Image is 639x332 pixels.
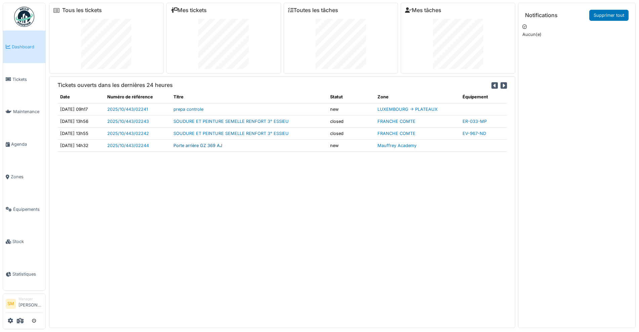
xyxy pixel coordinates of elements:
[12,238,43,245] span: Stock
[11,174,43,180] span: Zones
[375,91,460,103] th: Zone
[57,127,105,139] td: [DATE] 13h55
[57,82,173,88] h6: Tickets ouverts dans les dernières 24 heures
[327,115,374,127] td: closed
[12,271,43,277] span: Statistiques
[377,107,438,112] a: LUXEMBOURG -> PLATEAUX
[57,115,105,127] td: [DATE] 13h56
[12,76,43,83] span: Tickets
[13,206,43,212] span: Équipements
[463,131,486,136] a: EV-967-ND
[173,107,203,112] a: prepa controle
[171,7,207,13] a: Mes tickets
[460,91,507,103] th: Équipement
[589,10,629,21] a: Supprimer tout
[3,226,45,258] a: Stock
[525,12,558,18] h6: Notifications
[377,131,415,136] a: FRANCHE COMTE
[173,119,289,124] a: SOUDURE ET PEINTURE SEMELLE RENFORT 3° ESSIEU
[6,296,43,313] a: SM Manager[PERSON_NAME]
[11,141,43,147] span: Agenda
[13,108,43,115] span: Maintenance
[522,31,631,38] p: Aucun(e)
[327,140,374,152] td: new
[288,7,338,13] a: Toutes les tâches
[107,107,148,112] a: 2025/10/443/02241
[463,119,487,124] a: ER-033-MP
[57,140,105,152] td: [DATE] 14h32
[3,63,45,96] a: Tickets
[327,103,374,115] td: new
[377,143,416,148] a: Mauffrey Academy
[3,96,45,128] a: Maintenance
[107,119,149,124] a: 2025/10/443/02243
[18,296,43,311] li: [PERSON_NAME]
[107,143,149,148] a: 2025/10/443/02244
[57,91,105,103] th: Date
[105,91,171,103] th: Numéro de référence
[377,119,415,124] a: FRANCHE COMTE
[3,31,45,63] a: Dashboard
[107,131,149,136] a: 2025/10/443/02242
[327,127,374,139] td: closed
[57,103,105,115] td: [DATE] 09h17
[3,128,45,160] a: Agenda
[405,7,441,13] a: Mes tâches
[14,7,34,27] img: Badge_color-CXgf-gQk.svg
[62,7,102,13] a: Tous les tickets
[18,296,43,301] div: Manager
[12,44,43,50] span: Dashboard
[327,91,374,103] th: Statut
[3,193,45,226] a: Équipements
[6,299,16,309] li: SM
[173,143,222,148] a: Porte arrière GZ 369 AJ
[171,91,327,103] th: Titre
[3,258,45,290] a: Statistiques
[3,160,45,193] a: Zones
[173,131,289,136] a: SOUDURE ET PEINTURE SEMELLE RENFORT 3° ESSIEU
